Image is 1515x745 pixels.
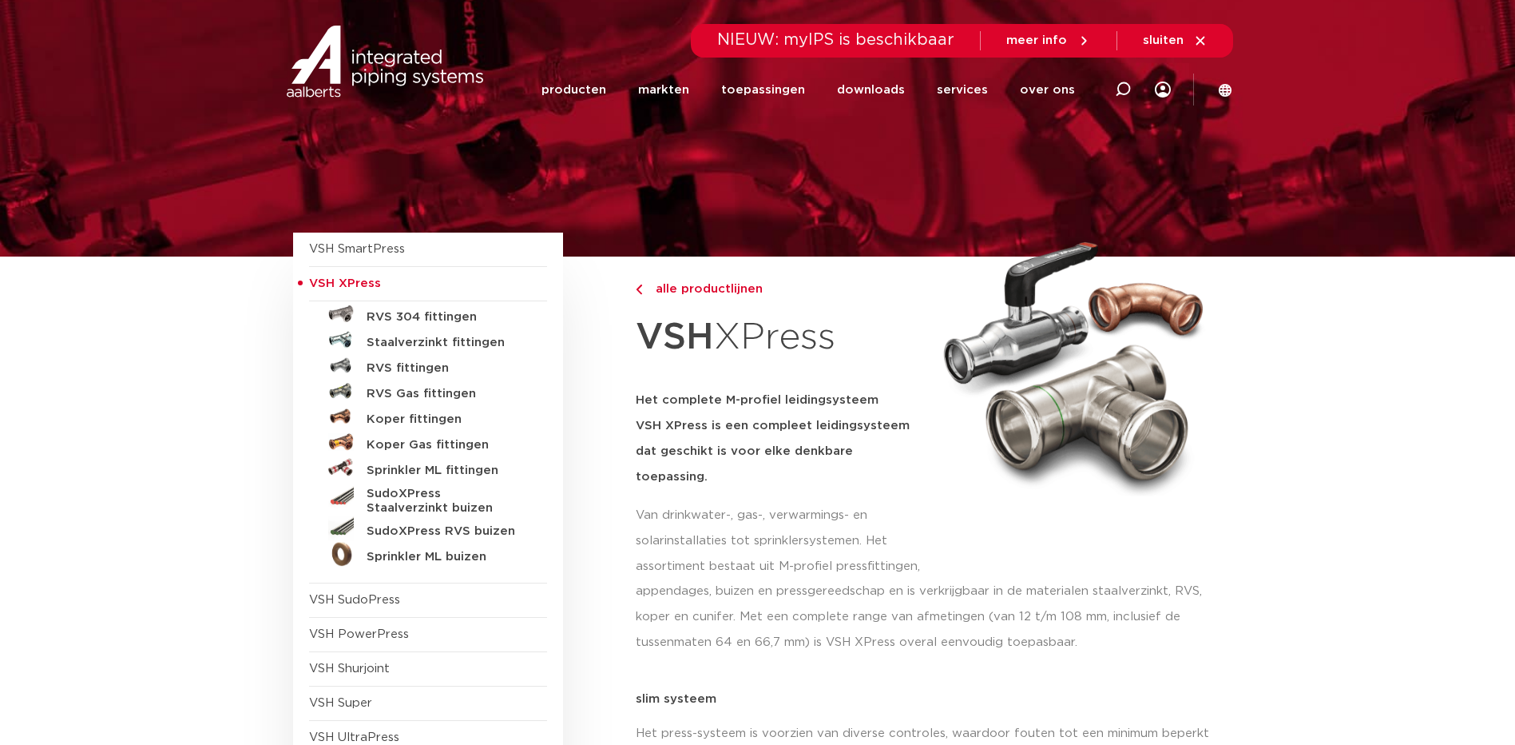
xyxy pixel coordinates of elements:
h5: Koper Gas fittingen [367,438,525,452]
h5: SudoXPress Staalverzinkt buizen [367,487,525,516]
a: VSH SmartPress [309,243,405,255]
p: Van drinkwater-, gas-, verwarmings- en solarinstallaties tot sprinklersystemen. Het assortiment b... [636,503,925,580]
a: SudoXPress Staalverzinkt buizen [309,480,547,516]
a: VSH PowerPress [309,628,409,640]
a: Koper Gas fittingen [309,429,547,455]
h5: Staalverzinkt fittingen [367,336,525,350]
p: appendages, buizen en pressgereedschap en is verkrijgbaar in de materialen staalverzinkt, RVS, ko... [636,579,1223,655]
div: my IPS [1155,72,1171,107]
a: meer info [1006,34,1091,48]
span: sluiten [1143,34,1184,46]
a: Sprinkler ML fittingen [309,455,547,480]
img: chevron-right.svg [636,285,642,295]
a: Sprinkler ML buizen [309,541,547,567]
nav: Menu [541,59,1075,121]
a: Staalverzinkt fittingen [309,327,547,353]
p: slim systeem [636,693,1223,705]
span: NIEUW: myIPS is beschikbaar [717,32,954,48]
a: downloads [837,59,905,121]
h5: RVS Gas fittingen [367,387,525,401]
a: RVS Gas fittingen [309,378,547,404]
h5: RVS 304 fittingen [367,310,525,325]
a: VSH UltraPress [309,731,399,743]
h5: SudoXPress RVS buizen [367,524,525,539]
a: RVS 304 fittingen [309,301,547,327]
a: services [937,59,988,121]
h5: RVS fittingen [367,361,525,376]
a: alle productlijnen [636,280,925,299]
a: producten [541,59,606,121]
h5: Sprinkler ML fittingen [367,464,525,478]
span: meer info [1006,34,1067,46]
a: sluiten [1143,34,1208,48]
h5: Sprinkler ML buizen [367,550,525,564]
a: RVS fittingen [309,353,547,378]
h1: XPress [636,307,925,369]
a: over ons [1020,59,1075,121]
a: VSH Super [309,697,372,709]
strong: VSH [636,319,714,356]
a: Koper fittingen [309,404,547,429]
a: VSH SudoPress [309,594,400,606]
a: toepassingen [721,59,805,121]
h5: Koper fittingen [367,412,525,427]
span: VSH XPress [309,277,381,289]
a: SudoXPress RVS buizen [309,516,547,541]
a: markten [638,59,689,121]
h5: Het complete M-profiel leidingsysteem VSH XPress is een compleet leidingsysteem dat geschikt is v... [636,388,925,490]
span: alle productlijnen [646,283,763,295]
a: VSH Shurjoint [309,663,390,675]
